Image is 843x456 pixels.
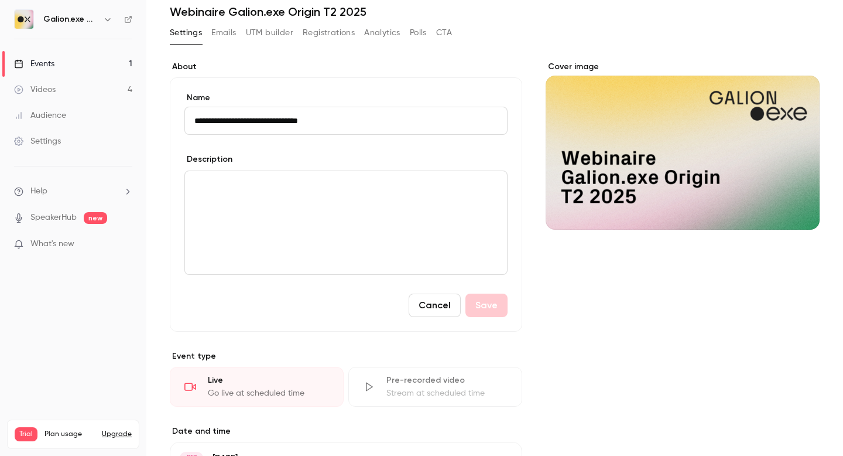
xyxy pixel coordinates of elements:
[386,375,508,386] div: Pre-recorded video
[44,430,95,439] span: Plan usage
[14,110,66,121] div: Audience
[14,84,56,96] div: Videos
[170,61,522,73] label: About
[170,426,522,437] label: Date and time
[15,10,33,29] img: Galion.exe Workshops
[348,367,522,407] div: Pre-recorded videoStream at scheduled time
[184,154,232,165] label: Description
[170,367,344,407] div: LiveGo live at scheduled time
[185,171,507,274] div: editor
[546,61,820,73] label: Cover image
[170,23,202,42] button: Settings
[30,185,47,198] span: Help
[14,135,61,147] div: Settings
[14,58,54,70] div: Events
[170,350,522,362] p: Event type
[184,92,508,104] label: Name
[14,185,132,198] li: help-dropdown-opener
[364,23,400,42] button: Analytics
[84,212,107,224] span: new
[15,427,37,441] span: Trial
[184,171,508,275] section: description
[436,23,452,42] button: CTA
[118,239,132,250] iframe: Noticeable Trigger
[303,23,355,42] button: Registrations
[409,294,461,317] button: Cancel
[30,212,77,224] a: SpeakerHub
[208,375,329,386] div: Live
[410,23,427,42] button: Polls
[43,13,98,25] h6: Galion.exe Workshops
[246,23,293,42] button: UTM builder
[211,23,236,42] button: Emails
[102,430,132,439] button: Upgrade
[208,387,329,399] div: Go live at scheduled time
[170,5,820,19] h1: Webinaire Galion.exe Origin T2 2025
[386,387,508,399] div: Stream at scheduled time
[546,61,820,230] section: Cover image
[30,238,74,250] span: What's new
